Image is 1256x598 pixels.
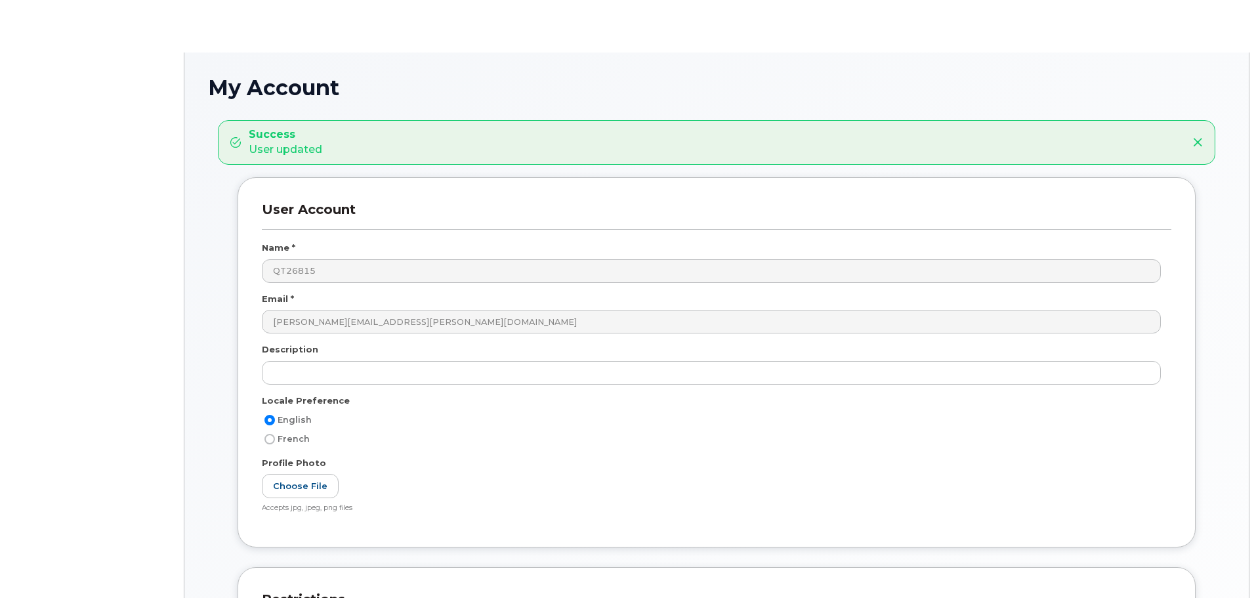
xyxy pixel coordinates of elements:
span: English [278,415,312,425]
label: Profile Photo [262,457,326,469]
div: User updated [249,127,322,158]
h1: My Account [208,76,1225,99]
label: Name * [262,242,295,254]
div: Accepts jpg, jpeg, png files [262,503,1161,513]
h3: User Account [262,202,1171,230]
label: Email * [262,293,294,305]
label: Choose File [262,474,339,498]
label: Description [262,343,318,356]
span: French [278,434,310,444]
label: Locale Preference [262,395,350,407]
strong: Success [249,127,322,142]
input: English [264,415,275,425]
input: French [264,434,275,444]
